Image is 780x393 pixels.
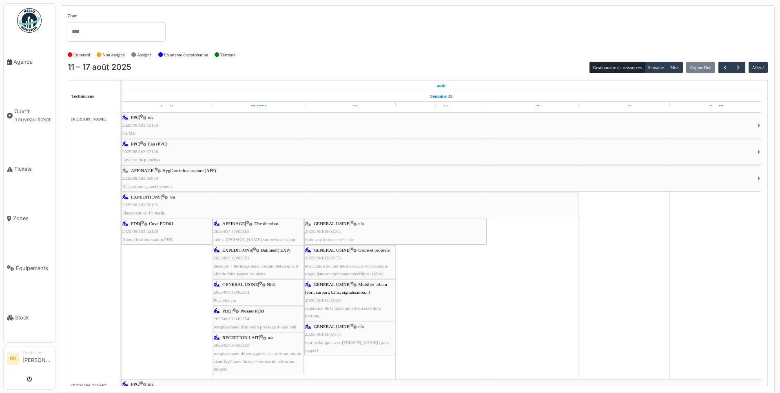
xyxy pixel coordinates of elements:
[131,115,139,120] span: PPC
[305,255,341,260] span: 2025/08/103/02175
[73,51,90,58] label: En retard
[268,335,274,340] span: n/a
[645,62,667,73] button: Semaine
[667,62,683,73] button: Mois
[4,293,55,342] a: Stock
[615,102,634,112] a: 16 août 2025
[122,140,758,164] div: |
[162,168,216,173] span: Hygiène infrastructure (AFF)
[131,194,161,199] span: EXPEDITIONS
[524,102,542,112] a: 15 août 2025
[214,290,249,295] span: 2025/08/103/02114
[214,229,250,234] span: 2025/08/103/02163
[164,51,208,58] label: En attente d'approbation
[169,194,175,199] span: n/a
[131,221,140,226] span: PDD
[122,149,158,154] span: 2025/08/103/02106
[305,298,341,303] span: 2025/08/103/02183
[214,316,250,321] span: 2025/08/103/02154
[131,382,139,386] span: PPC
[148,382,154,386] span: n/a
[14,165,52,173] span: Tickets
[222,282,258,287] span: GENERAL USINE
[131,168,153,173] span: AFFINAGE
[214,324,296,329] span: remplacement d'un vérin pressage moule pdd
[71,116,108,121] span: [PERSON_NAME]
[4,144,55,194] a: Tickets
[261,248,290,252] span: Bâtiment( EXP)
[749,62,768,73] button: Aller à
[435,80,448,91] a: 11 août 2025
[222,335,259,340] span: RECEPTION LAIT
[314,221,350,226] span: GENERAL USINE
[305,220,486,243] div: |
[122,193,577,217] div: |
[122,114,758,137] div: |
[17,8,42,33] img: Badge_color-CXgf-gQk.svg
[305,263,388,276] span: évacuation de tout les matériaux éléctronique usagé dans un conteneur spécifique. (Max)
[159,102,176,112] a: 11 août 2025
[358,221,364,226] span: n/a
[4,37,55,87] a: Agenda
[214,220,303,251] div: |
[148,115,154,120] span: n/a
[222,308,231,313] span: PDD
[214,334,303,373] div: |
[14,107,52,123] span: Ouvrir nouveau ticket
[102,51,125,58] label: Non assigné
[122,123,158,127] span: 2025/08/103/02109
[358,324,364,329] span: n/a
[214,281,303,304] div: |
[305,282,387,295] span: Mobilier urbain (abri, carport, banc, signalisation...)
[4,243,55,293] a: Équipements
[731,62,745,74] button: Suivant
[305,332,341,337] span: 2025/08/103/02174
[4,194,55,243] a: Zones
[22,350,52,356] div: Technicien
[428,91,454,101] a: Semaine 33
[122,210,165,215] span: Placement de 4 bolards
[358,248,390,252] span: Ordre et propreté
[13,58,52,66] span: Agenda
[122,229,158,234] span: 2025/08/103/02128
[71,26,79,38] input: Tous
[71,94,94,98] span: Techniciens
[4,87,55,144] a: Ouvrir nouveau ticket
[305,246,394,278] div: |
[214,351,301,371] span: remplacement de soupape de sécurité sur circuit chauffage cuve du cip + remise de teflon sur purgeur
[305,281,394,320] div: |
[305,229,341,234] span: 2025/08/103/02164
[22,350,52,367] li: [PERSON_NAME]
[122,237,173,242] span: Nouvelle alimentation PDD
[706,102,725,112] a: 17 août 2025
[131,141,139,146] span: PPC
[314,248,350,252] span: GENERAL USINE
[214,246,303,278] div: |
[314,282,350,287] span: GENERAL USINE
[214,298,237,303] span: Plan chaleur
[149,221,173,226] span: Cuve PDD01
[220,51,235,58] label: Terminé
[68,63,131,72] h2: 11 – 17 août 2025
[122,176,158,181] span: 2025/08/103/02070
[148,141,168,146] span: Eau (PPC)
[7,353,19,365] li: BB
[267,282,275,287] span: Nh3
[122,157,160,162] span: Laveuse de planches
[122,131,135,136] span: GLME
[314,324,350,329] span: GENERAL USINE
[433,102,450,112] a: 14 août 2025
[122,184,173,189] span: Réparations parachèvement
[305,323,394,354] div: |
[214,255,250,260] span: 2025/08/103/02151
[7,350,52,369] a: BB Technicien[PERSON_NAME]
[249,102,268,112] a: 12 août 2025
[122,167,758,190] div: |
[240,308,264,313] span: Presses PDD
[15,314,52,322] span: Stock
[214,307,303,331] div: |
[305,340,389,353] span: tour technique avec [PERSON_NAME] (pour rappel)
[122,220,212,243] div: |
[13,214,52,222] span: Zones
[254,221,278,226] span: Tête de robot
